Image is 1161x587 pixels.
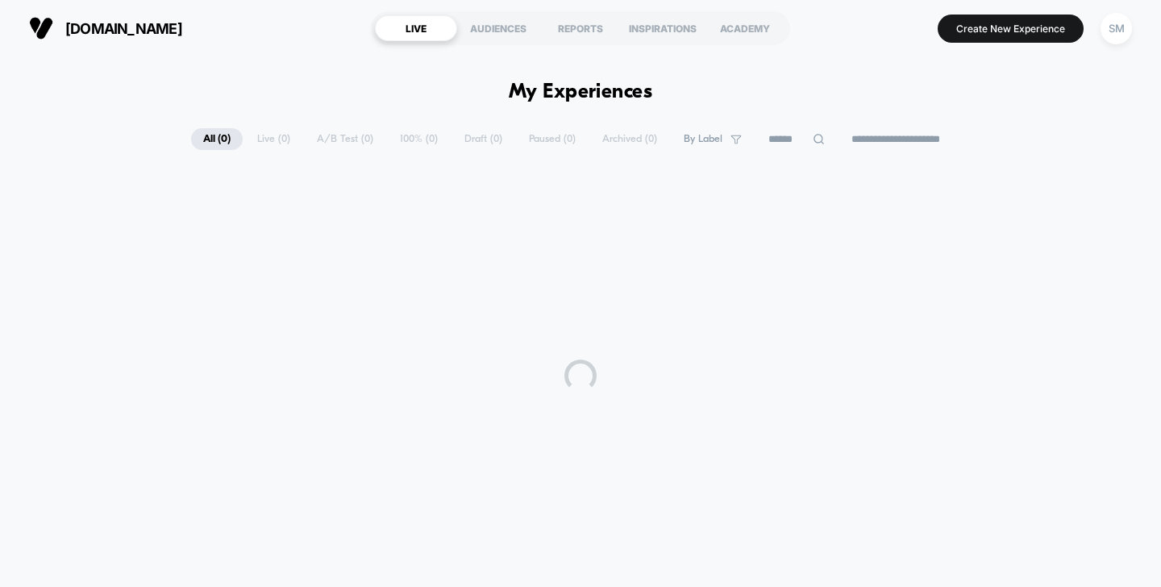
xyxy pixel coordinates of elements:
span: By Label [684,133,722,145]
div: ACADEMY [704,15,786,41]
div: LIVE [375,15,457,41]
div: SM [1101,13,1132,44]
span: [DOMAIN_NAME] [65,20,182,37]
button: [DOMAIN_NAME] [24,15,187,41]
h1: My Experiences [509,81,653,104]
span: All ( 0 ) [191,128,243,150]
div: AUDIENCES [457,15,539,41]
div: REPORTS [539,15,622,41]
button: Create New Experience [938,15,1084,43]
div: INSPIRATIONS [622,15,704,41]
button: SM [1096,12,1137,45]
img: Visually logo [29,16,53,40]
